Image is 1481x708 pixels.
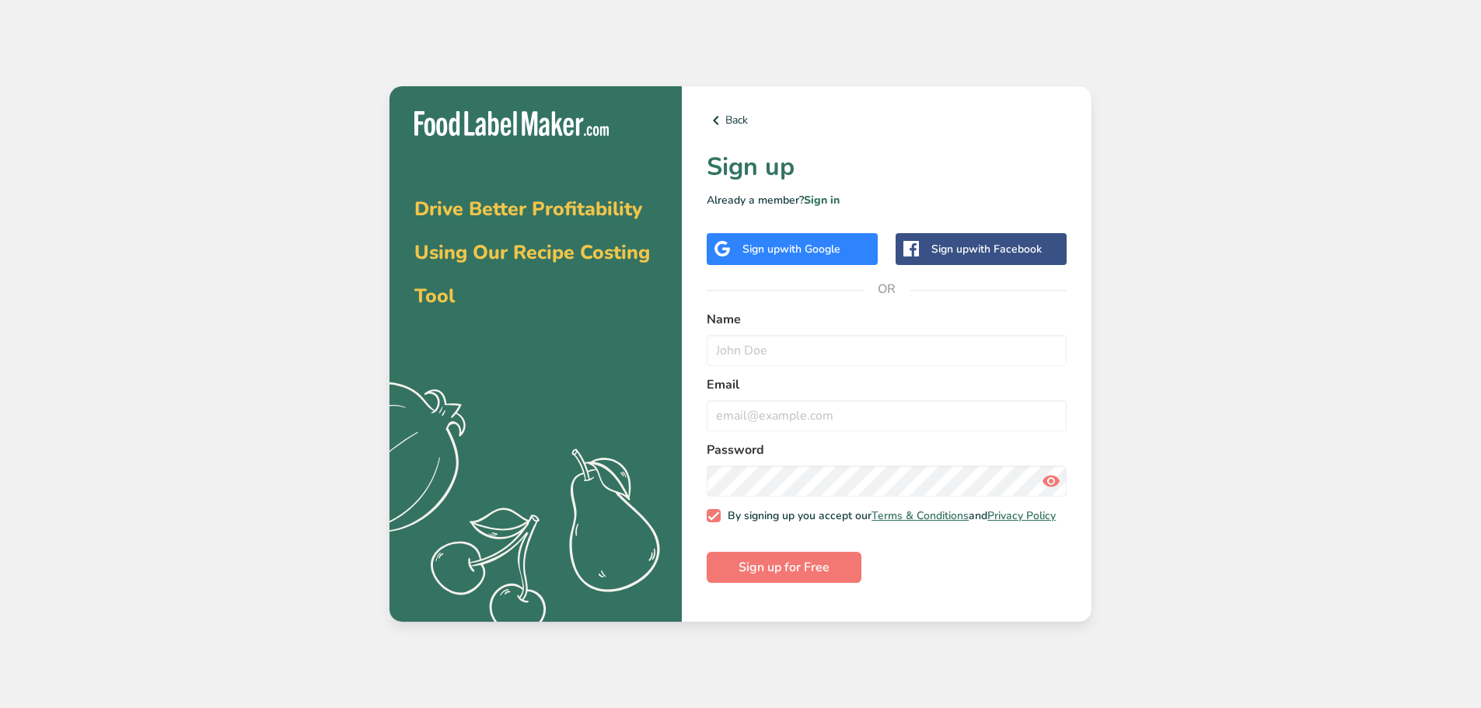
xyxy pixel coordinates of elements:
div: Sign up [742,241,840,257]
button: Sign up for Free [707,552,861,583]
img: Food Label Maker [414,111,609,137]
label: Password [707,441,1067,459]
a: Terms & Conditions [871,508,969,523]
span: Sign up for Free [739,558,830,577]
a: Sign in [804,193,840,208]
div: Sign up [931,241,1042,257]
span: OR [864,266,910,312]
span: Drive Better Profitability Using Our Recipe Costing Tool [414,196,650,309]
a: Privacy Policy [987,508,1056,523]
input: John Doe [707,335,1067,366]
h1: Sign up [707,148,1067,186]
input: email@example.com [707,400,1067,431]
a: Back [707,111,1067,130]
span: with Facebook [969,242,1042,256]
label: Name [707,310,1067,329]
span: By signing up you accept our and [721,509,1057,523]
label: Email [707,375,1067,394]
span: with Google [780,242,840,256]
p: Already a member? [707,192,1067,208]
